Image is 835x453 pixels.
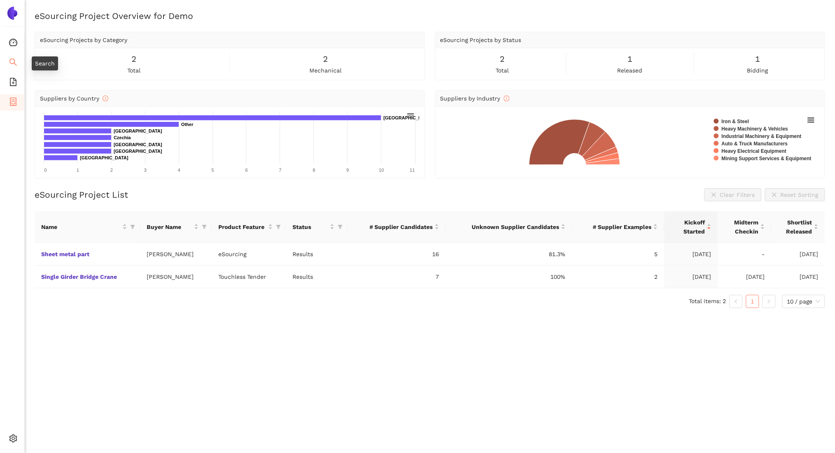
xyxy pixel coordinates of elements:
[40,37,127,43] span: eSourcing Projects by Category
[131,53,136,65] span: 2
[762,295,776,308] button: right
[772,243,825,266] td: [DATE]
[762,295,776,308] li: Next Page
[336,221,344,233] span: filter
[35,10,825,22] h2: eSourcing Project Overview for Demo
[140,266,212,288] td: [PERSON_NAME]
[504,96,510,101] span: info-circle
[32,56,58,70] div: Search
[627,53,632,65] span: 1
[767,299,772,304] span: right
[718,266,772,288] td: [DATE]
[664,266,718,288] td: [DATE]
[572,211,664,243] th: this column's title is # Supplier Examples,this column is sortable
[440,37,522,43] span: eSourcing Projects by Status
[9,75,17,91] span: file-add
[35,189,128,201] h2: eSourcing Project List
[178,168,180,173] text: 4
[41,222,121,231] span: Name
[452,222,559,231] span: Unknown Supplier Candidates
[323,53,328,65] span: 2
[671,218,705,236] span: Kickoff Started
[313,168,315,173] text: 8
[9,432,17,448] span: setting
[348,266,445,288] td: 7
[500,53,505,65] span: 2
[110,168,113,173] text: 2
[379,168,384,173] text: 10
[127,66,140,75] span: total
[718,211,772,243] th: this column's title is Midterm Checkin,this column is sortable
[496,66,509,75] span: total
[286,243,348,266] td: Results
[44,168,47,173] text: 0
[9,95,17,111] span: container
[440,95,510,102] span: Suppliers by Industry
[722,141,788,147] text: Auto & Truck Manufacturers
[9,55,17,72] span: search
[348,211,445,243] th: this column's title is # Supplier Candidates,this column is sortable
[722,126,788,132] text: Heavy Machinery & Vehicles
[446,211,572,243] th: this column's title is Unknown Supplier Candidates,this column is sortable
[212,266,286,288] td: Touchless Tender
[384,115,432,120] text: [GEOGRAPHIC_DATA]
[722,156,812,161] text: Mining Support Services & Equipment
[147,222,192,231] span: Buyer Name
[704,188,762,201] button: closeClear Filters
[722,119,749,124] text: Iron & Steel
[446,266,572,288] td: 100%
[572,243,664,266] td: 5
[114,149,162,154] text: [GEOGRAPHIC_DATA]
[103,96,108,101] span: info-circle
[446,243,572,266] td: 81.3%
[722,148,786,154] text: Heavy Electrical Equipment
[338,224,343,229] span: filter
[276,224,281,229] span: filter
[130,224,135,229] span: filter
[772,211,825,243] th: this column's title is Shortlist Released,this column is sortable
[730,295,743,308] button: left
[787,295,820,308] span: 10 / page
[274,221,283,233] span: filter
[218,222,267,231] span: Product Feature
[346,168,349,173] text: 9
[689,295,726,308] li: Total items: 2
[212,243,286,266] td: eSourcing
[579,222,652,231] span: # Supplier Examples
[114,142,162,147] text: [GEOGRAPHIC_DATA]
[755,53,760,65] span: 1
[181,122,194,127] text: Other
[202,224,207,229] span: filter
[747,66,768,75] span: bidding
[718,243,772,266] td: -
[114,128,162,133] text: [GEOGRAPHIC_DATA]
[772,266,825,288] td: [DATE]
[348,243,445,266] td: 16
[354,222,433,231] span: # Supplier Candidates
[725,218,759,236] span: Midterm Checkin
[77,168,79,173] text: 1
[292,222,328,231] span: Status
[782,295,825,308] div: Page Size
[664,243,718,266] td: [DATE]
[35,211,140,243] th: this column's title is Name,this column is sortable
[200,221,208,233] span: filter
[114,135,131,140] text: Czechia
[746,295,759,308] a: 1
[144,168,147,173] text: 3
[765,188,825,201] button: closeReset Sorting
[279,168,281,173] text: 7
[140,211,212,243] th: this column's title is Buyer Name,this column is sortable
[212,211,286,243] th: this column's title is Product Feature,this column is sortable
[140,243,212,266] td: [PERSON_NAME]
[80,155,129,160] text: [GEOGRAPHIC_DATA]
[309,66,341,75] span: mechanical
[245,168,248,173] text: 6
[286,266,348,288] td: Results
[617,66,643,75] span: released
[734,299,739,304] span: left
[9,35,17,52] span: dashboard
[6,7,19,20] img: Logo
[129,221,137,233] span: filter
